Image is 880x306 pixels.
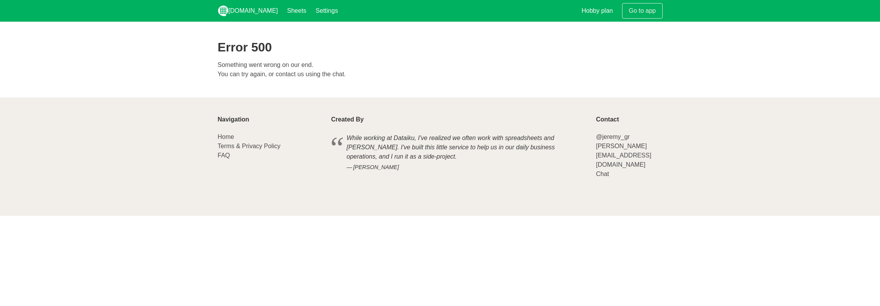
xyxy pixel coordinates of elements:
[331,132,587,173] blockquote: While working at Dataiku, I've realized we often work with spreadsheets and [PERSON_NAME]. I've b...
[218,133,234,140] a: Home
[218,60,663,79] p: Something went wrong on our end. You can try again, or contact us using the chat.
[596,143,651,168] a: [PERSON_NAME][EMAIL_ADDRESS][DOMAIN_NAME]
[218,152,230,159] a: FAQ
[218,116,322,123] p: Navigation
[596,133,629,140] a: @jeremy_gr
[596,171,609,177] a: Chat
[218,40,663,54] h1: Error 500
[347,163,571,172] cite: [PERSON_NAME]
[218,143,281,149] a: Terms & Privacy Policy
[331,116,587,123] p: Created By
[622,3,662,19] a: Go to app
[218,5,229,16] img: logo_v2_white.png
[596,116,662,123] p: Contact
